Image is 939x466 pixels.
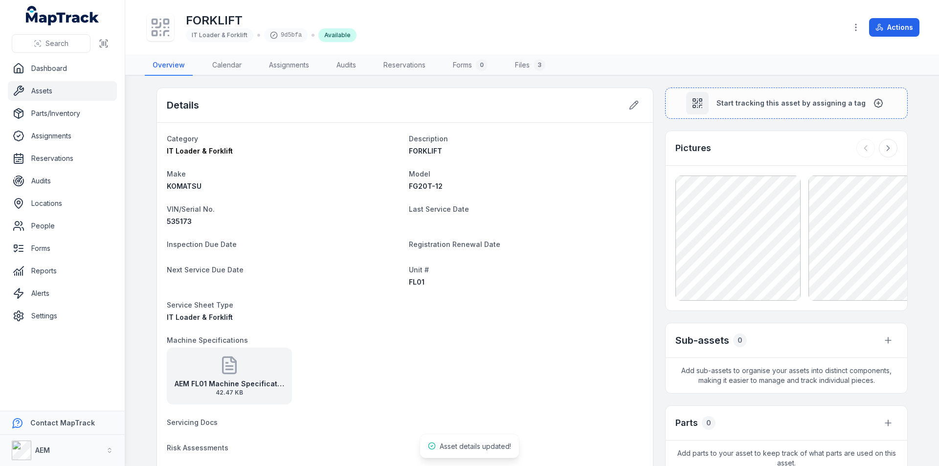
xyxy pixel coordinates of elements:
strong: AEM FL01 Machine Specifications [175,379,284,389]
span: Model [409,170,430,178]
span: Unit # [409,266,429,274]
span: Asset details updated! [440,442,511,450]
h3: Parts [675,416,698,430]
a: Settings [8,306,117,326]
span: Search [45,39,68,48]
span: 42.47 KB [175,389,284,397]
div: Available [318,28,357,42]
div: 0 [476,59,488,71]
a: Calendar [204,55,249,76]
button: Start tracking this asset by assigning a tag [665,88,908,119]
a: Forms0 [445,55,495,76]
span: VIN/Serial No. [167,205,215,213]
a: Reservations [376,55,433,76]
div: 0 [702,416,715,430]
a: Alerts [8,284,117,303]
h2: Details [167,98,199,112]
a: Assets [8,81,117,101]
h2: Sub-assets [675,333,729,347]
a: Audits [329,55,364,76]
strong: AEM [35,446,50,454]
div: 3 [534,59,545,71]
span: Inspection Due Date [167,240,237,248]
span: FORKLIFT [409,147,442,155]
a: Parts/Inventory [8,104,117,123]
span: Risk Assessments [167,444,228,452]
h3: Pictures [675,141,711,155]
span: Machine Specifications [167,336,248,344]
span: FG20T-12 [409,182,443,190]
a: Overview [145,55,193,76]
a: Reports [8,261,117,281]
span: Next Service Due Date [167,266,244,274]
a: Locations [8,194,117,213]
span: IT Loader & Forklift [167,313,233,321]
a: MapTrack [26,6,99,25]
span: KOMATSU [167,182,201,190]
span: Category [167,134,198,143]
a: Assignments [8,126,117,146]
span: Add sub-assets to organise your assets into distinct components, making it easier to manage and t... [666,358,907,393]
span: FL01 [409,278,425,286]
a: People [8,216,117,236]
span: Service Sheet Type [167,301,233,309]
h1: FORKLIFT [186,13,357,28]
span: 535173 [167,217,192,225]
button: Search [12,34,90,53]
a: Reservations [8,149,117,168]
div: 0 [733,333,747,347]
span: IT Loader & Forklift [167,147,233,155]
a: Assignments [261,55,317,76]
button: Actions [869,18,919,37]
span: Registration Renewal Date [409,240,500,248]
strong: Contact MapTrack [30,419,95,427]
a: Audits [8,171,117,191]
span: IT Loader & Forklift [192,31,247,39]
a: Files3 [507,55,553,76]
span: Servicing Docs [167,418,218,426]
span: Make [167,170,186,178]
a: Forms [8,239,117,258]
div: 9d5bfa [264,28,308,42]
a: Dashboard [8,59,117,78]
span: Description [409,134,448,143]
span: Start tracking this asset by assigning a tag [716,98,866,108]
span: Last Service Date [409,205,469,213]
